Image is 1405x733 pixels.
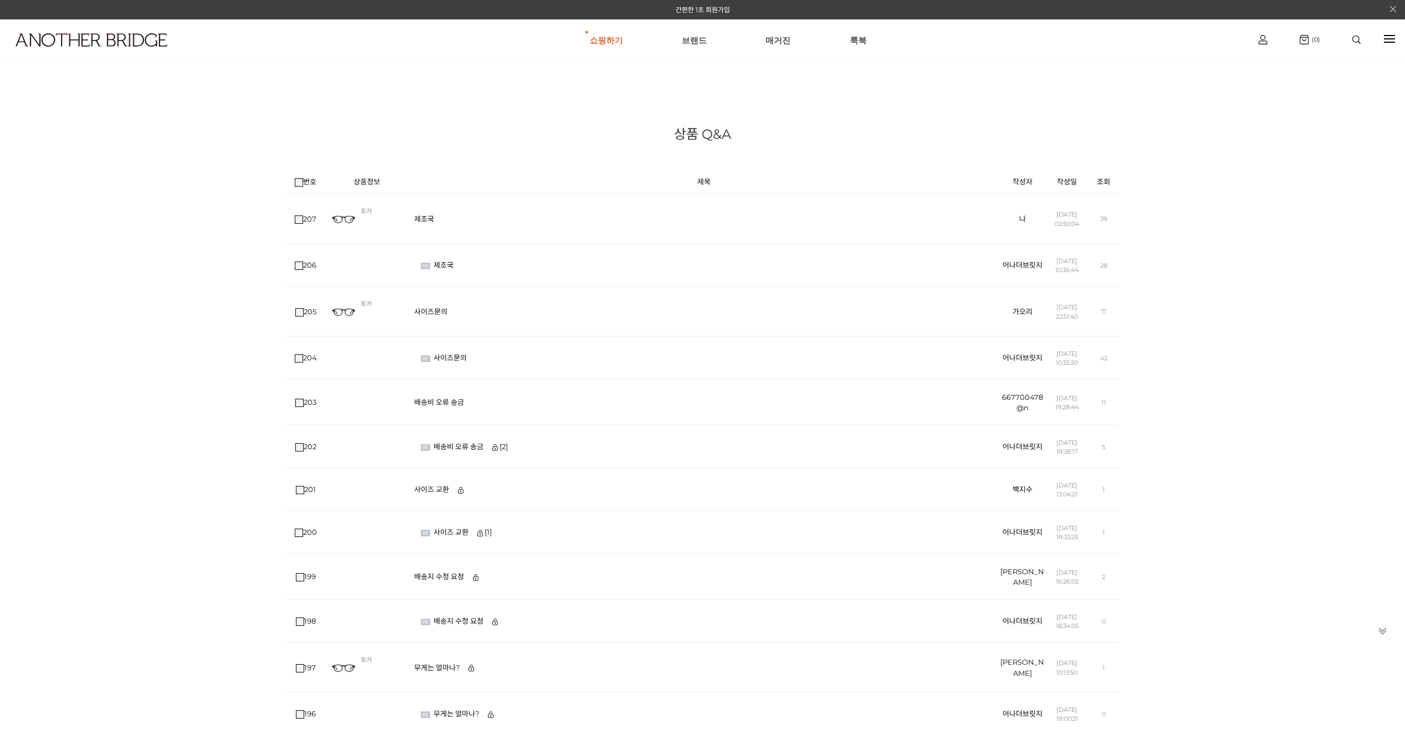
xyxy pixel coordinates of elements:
td: 어나더브릿지 [999,510,1046,553]
a: 룩북 [850,20,867,60]
a: 간편한 1초 회원가입 [676,6,730,14]
span: 1 [1102,528,1105,538]
a: 사이즈문의 [434,353,472,362]
a: 사이즈문의 [414,307,453,316]
span: 0 [1102,710,1106,719]
img: 비밀글 [492,444,498,451]
a: 제조국 [434,260,459,269]
span: [DATE] 19:28:44 [1046,394,1089,412]
span: 1 [1102,663,1105,672]
span: 71 [1101,307,1106,317]
th: 조회 [1089,170,1119,193]
td: 어나더브릿지 [999,425,1046,468]
span: 0 [1102,617,1106,626]
span: [1] [485,528,492,536]
a: logo [6,33,216,74]
img: 비밀글 [473,574,479,581]
td: 백지수 [999,468,1046,510]
td: 어나더브릿지 [999,336,1046,379]
span: 1 [1102,485,1105,495]
span: [DATE] 19:00:21 [1046,705,1089,724]
span: [DATE] 18:34:05 [1046,612,1089,631]
span: [DATE] 10:13:50 [1046,659,1089,677]
a: 배송지 수정 요청 [434,616,489,625]
img: 답변 [421,530,430,536]
span: [DATE] 19:33:25 [1046,524,1089,542]
td: 203 [286,379,325,425]
a: 무게는 얼마나? [414,663,465,672]
img: 비밀글 [488,711,493,718]
td: [PERSON_NAME] [999,553,1046,599]
th: 작성자 [999,170,1046,193]
img: 비밀글 [458,487,464,494]
span: 39 [1100,214,1107,224]
img: 비밀글 [469,665,474,671]
a: 브랜드 [682,20,707,60]
td: 어나더브릿지 [999,243,1046,286]
td: 207 [286,193,325,243]
span: 28 [1100,261,1107,270]
a: 제조국 [414,214,440,223]
td: 206 [286,243,325,286]
th: 번호 [286,170,325,193]
span: 5 [1102,443,1105,452]
img: 비밀글 [477,530,483,536]
td: 201 [286,468,325,510]
img: 비밀글 [492,619,498,625]
td: 204 [286,336,325,379]
span: (0) [1309,36,1320,43]
td: 667700478@n [999,379,1046,425]
span: [DATE] 02:50:04 [1046,210,1089,228]
a: 배송지 수정 요청 [414,572,470,581]
td: 200 [286,510,325,553]
span: [2] [500,442,508,451]
span: 11 [1101,398,1106,408]
img: 답변 [421,444,430,451]
a: 사이즈 교환 [434,528,474,536]
img: search [1352,36,1361,44]
td: 나 [999,193,1046,243]
img: 답변 [421,711,430,718]
td: [PERSON_NAME] [999,642,1046,692]
td: 197 [286,642,325,692]
img: 답변 [421,619,430,625]
a: 배송비 오류 송금 [434,442,489,451]
span: 42 [1100,354,1107,363]
span: [DATE] 22:51:40 [1046,303,1089,321]
img: 답변 [421,355,430,362]
th: 상품정보 [325,170,409,193]
th: 제목 [409,170,999,193]
td: 가오리 [999,286,1046,336]
a: 매거진 [766,20,790,60]
img: 답변 [421,263,430,269]
a: 사이즈 교환 [414,485,455,494]
span: 2 [1102,573,1105,582]
td: 202 [286,425,325,468]
img: cart [1258,35,1267,44]
span: [DATE] 10:35:20 [1046,349,1089,368]
span: [DATE] 13:04:21 [1046,481,1089,499]
a: 쇼핑하기 [590,20,623,60]
span: [DATE] 10:36:44 [1046,257,1089,275]
img: logo [16,33,167,47]
td: 205 [286,286,325,336]
td: 어나더브릿지 [999,599,1046,642]
a: 무게는 얼마나? [434,709,485,718]
th: 작성일 [1046,170,1089,193]
font: 상품 Q&A [674,126,731,142]
span: [DATE] 19:38:17 [1046,438,1089,456]
a: (0) [1300,35,1320,44]
td: 198 [286,599,325,642]
a: 배송비 오류 송금 [414,398,470,406]
td: 199 [286,553,325,599]
span: [DATE] 16:26:02 [1046,568,1089,586]
img: cart [1300,35,1309,44]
